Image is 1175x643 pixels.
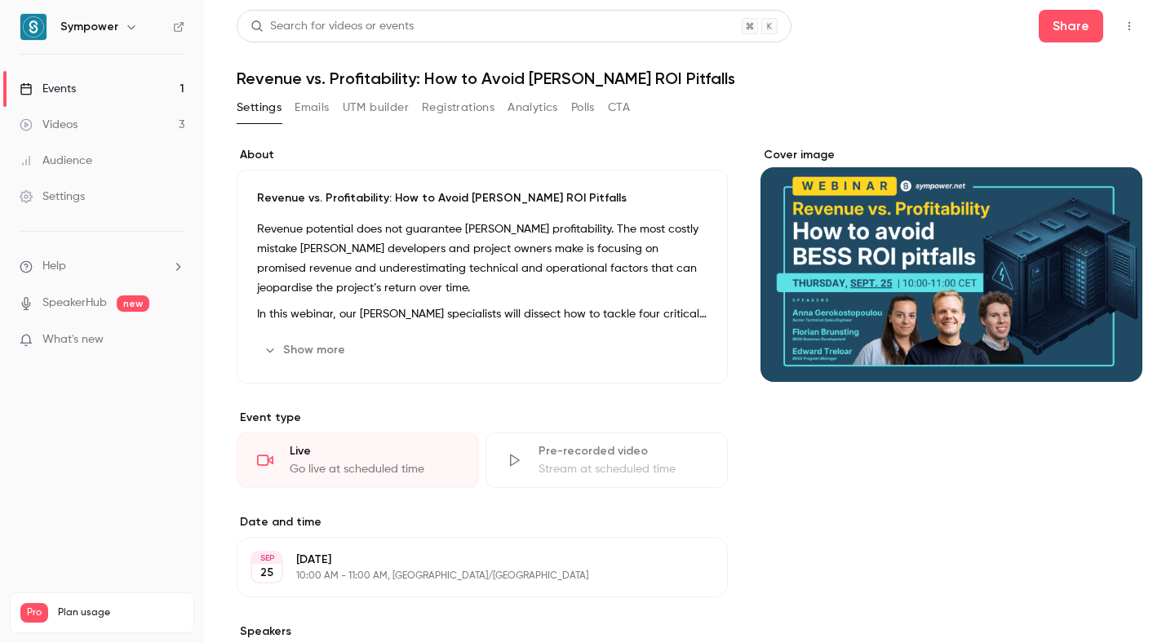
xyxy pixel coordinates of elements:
[290,461,459,477] div: Go live at scheduled time
[257,304,707,324] p: In this webinar, our [PERSON_NAME] specialists will dissect how to tackle four critical risks tha...
[296,552,641,568] p: [DATE]
[42,295,107,312] a: SpeakerHub
[295,95,329,121] button: Emails
[290,443,459,459] div: Live
[252,552,282,564] div: SEP
[20,14,47,40] img: Sympower
[1039,10,1103,42] button: Share
[20,188,85,205] div: Settings
[42,331,104,348] span: What's new
[20,153,92,169] div: Audience
[58,606,184,619] span: Plan usage
[539,443,707,459] div: Pre-recorded video
[237,147,728,163] label: About
[60,19,118,35] h6: Sympower
[117,295,149,312] span: new
[608,95,630,121] button: CTA
[257,190,707,206] p: Revenue vs. Profitability: How to Avoid [PERSON_NAME] ROI Pitfalls
[257,337,355,363] button: Show more
[20,81,76,97] div: Events
[508,95,558,121] button: Analytics
[760,147,1142,382] section: Cover image
[237,514,728,530] label: Date and time
[237,432,479,488] div: LiveGo live at scheduled time
[260,565,273,581] p: 25
[237,410,728,426] p: Event type
[257,220,707,298] p: Revenue potential does not guarantee [PERSON_NAME] profitability. The most costly mistake [PERSON...
[539,461,707,477] div: Stream at scheduled time
[486,432,728,488] div: Pre-recorded videoStream at scheduled time
[20,258,184,275] li: help-dropdown-opener
[251,18,414,35] div: Search for videos or events
[571,95,595,121] button: Polls
[237,95,282,121] button: Settings
[343,95,409,121] button: UTM builder
[296,570,641,583] p: 10:00 AM - 11:00 AM, [GEOGRAPHIC_DATA]/[GEOGRAPHIC_DATA]
[422,95,494,121] button: Registrations
[20,117,78,133] div: Videos
[237,623,728,640] label: Speakers
[42,258,66,275] span: Help
[237,69,1142,88] h1: Revenue vs. Profitability: How to Avoid [PERSON_NAME] ROI Pitfalls
[165,333,184,348] iframe: Noticeable Trigger
[760,147,1142,163] label: Cover image
[20,603,48,623] span: Pro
